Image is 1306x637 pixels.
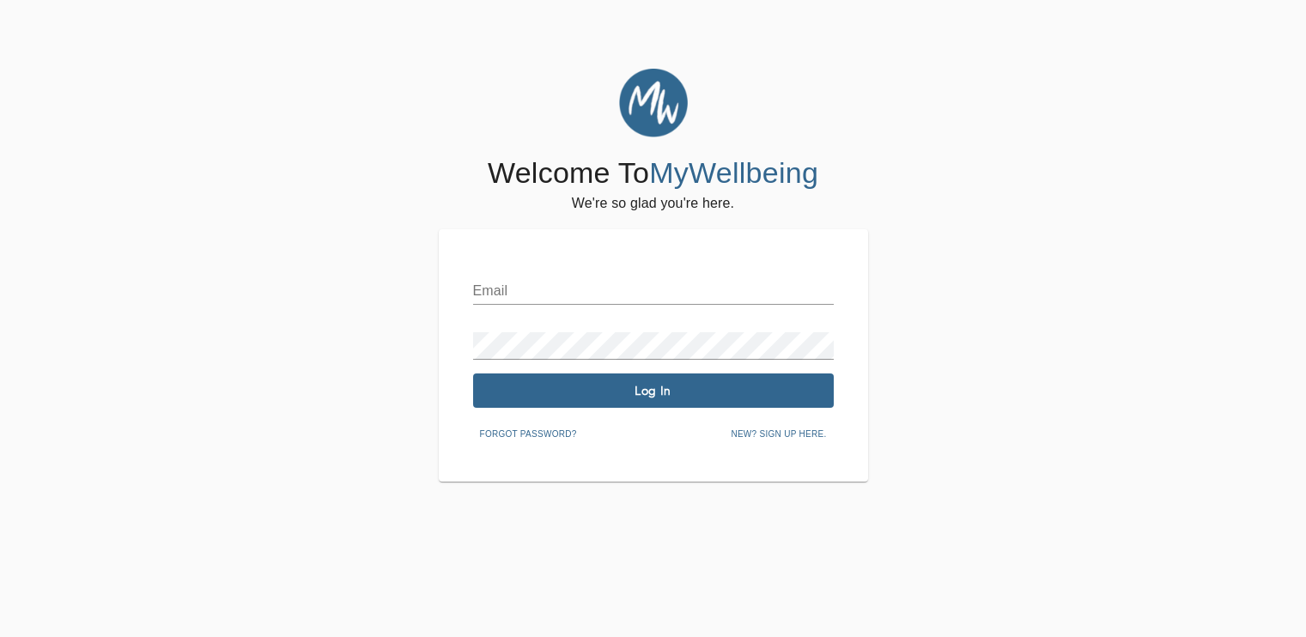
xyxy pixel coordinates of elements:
[572,191,734,215] h6: We're so glad you're here.
[488,155,818,191] h4: Welcome To
[473,422,584,447] button: Forgot password?
[649,156,818,189] span: MyWellbeing
[480,427,577,442] span: Forgot password?
[724,422,833,447] button: New? Sign up here.
[731,427,826,442] span: New? Sign up here.
[473,373,834,408] button: Log In
[480,383,827,399] span: Log In
[473,426,584,440] a: Forgot password?
[619,69,688,137] img: MyWellbeing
